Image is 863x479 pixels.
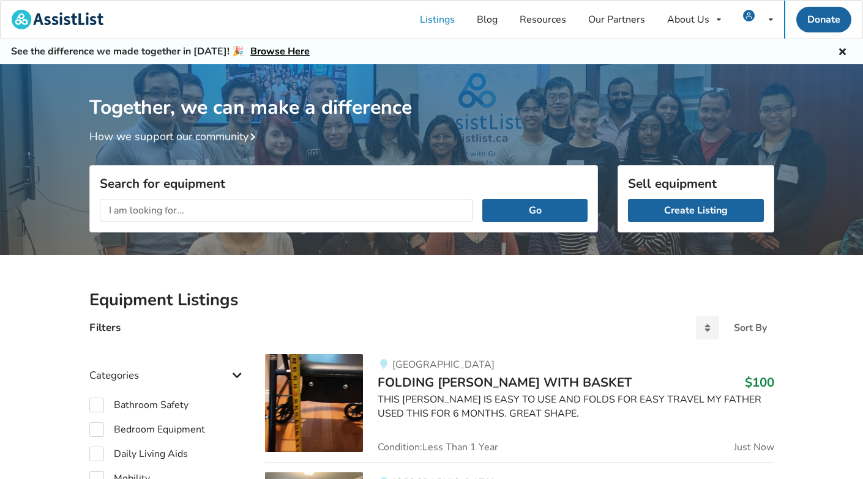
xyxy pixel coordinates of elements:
h1: Together, we can make a difference [89,64,774,120]
div: Categories [89,344,246,388]
span: FOLDING [PERSON_NAME] WITH BASKET [378,374,632,391]
a: Donate [796,7,851,32]
h3: Search for equipment [100,176,588,191]
h3: $100 [745,374,774,390]
span: [GEOGRAPHIC_DATA] [392,358,495,371]
button: Go [482,199,587,222]
h2: Equipment Listings [89,289,774,311]
a: Create Listing [628,199,764,222]
h3: Sell equipment [628,176,764,191]
label: Bathroom Safety [89,398,189,412]
a: Listings [409,1,466,39]
a: Blog [466,1,509,39]
a: Resources [509,1,577,39]
span: Just Now [734,442,774,452]
a: How we support our community [89,129,261,144]
div: Sort By [734,323,767,333]
label: Bedroom Equipment [89,422,205,437]
span: Condition: Less Than 1 Year [378,442,498,452]
img: user icon [743,10,755,21]
img: mobility-folding walker with basket [265,354,363,452]
input: I am looking for... [100,199,473,222]
a: Browse Here [250,45,310,58]
div: About Us [667,15,709,24]
a: Our Partners [577,1,656,39]
label: Daily Living Aids [89,447,188,461]
img: assistlist-logo [12,10,103,29]
h5: See the difference we made together in [DATE]! 🎉 [11,45,310,58]
div: THIS [PERSON_NAME] IS EASY TO USE AND FOLDS FOR EASY TRAVEL MY FATHER USED THIS FOR 6 MONTHS. GRE... [378,393,774,421]
a: mobility-folding walker with basket[GEOGRAPHIC_DATA]FOLDING [PERSON_NAME] WITH BASKET$100THIS [PE... [265,354,774,462]
h4: Filters [89,321,121,335]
